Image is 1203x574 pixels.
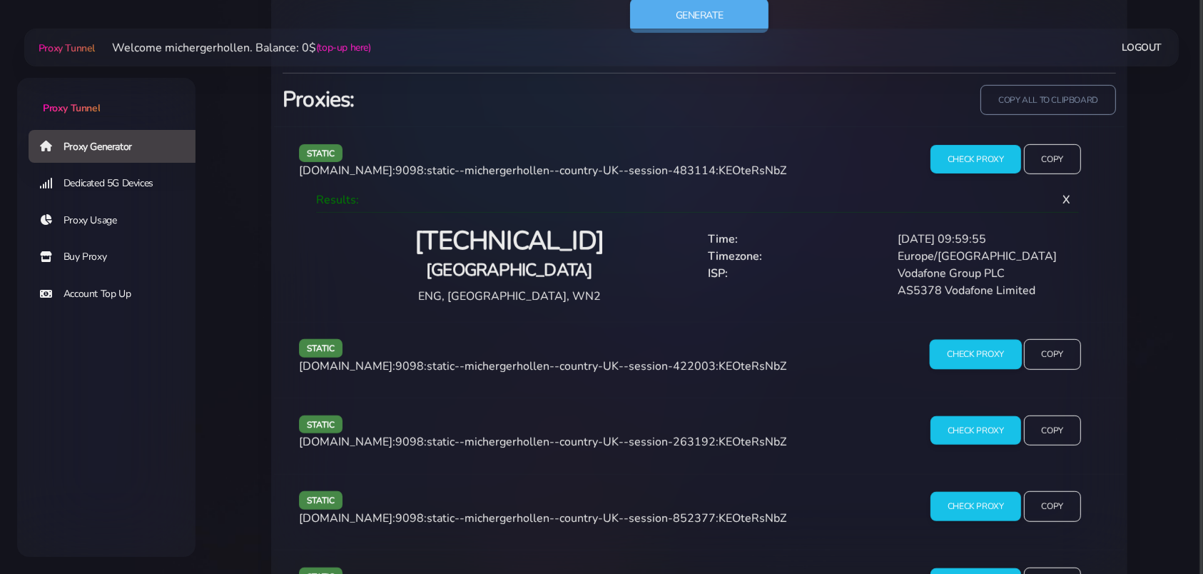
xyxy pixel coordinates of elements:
a: Proxy Generator [29,130,207,163]
li: Welcome michergerhollen. Balance: 0$ [95,39,371,56]
input: Check Proxy [930,340,1022,370]
a: (top-up here) [316,40,371,55]
a: Account Top Up [29,278,207,311]
a: Proxy Usage [29,204,207,237]
input: Copy [1024,339,1081,370]
span: [DOMAIN_NAME]:9098:static--michergerhollen--country-UK--session-263192:KEOteRsNbZ [299,434,786,450]
span: ENG, [GEOGRAPHIC_DATA], WN2 [418,288,601,304]
h4: [GEOGRAPHIC_DATA] [328,258,691,282]
a: Buy Proxy [29,241,207,273]
span: Proxy Tunnel [43,101,100,115]
span: static [299,144,342,162]
a: Logout [1122,34,1162,61]
span: static [299,491,342,509]
a: Proxy Tunnel [36,36,95,59]
span: Proxy Tunnel [39,41,95,55]
span: static [299,339,342,357]
h2: [TECHNICAL_ID] [328,225,691,258]
div: Europe/[GEOGRAPHIC_DATA] [889,248,1079,265]
span: [DOMAIN_NAME]:9098:static--michergerhollen--country-UK--session-422003:KEOteRsNbZ [299,358,786,374]
a: Dedicated 5G Devices [29,167,207,200]
span: [DOMAIN_NAME]:9098:static--michergerhollen--country-UK--session-852377:KEOteRsNbZ [299,510,786,526]
div: Time: [699,231,889,248]
input: Check Proxy [930,145,1021,174]
div: AS5378 Vodafone Limited [889,282,1079,299]
input: Copy [1024,144,1081,175]
span: static [299,416,342,433]
div: [DATE] 09:59:55 [889,231,1079,248]
iframe: Webchat Widget [993,341,1185,556]
a: Proxy Tunnel [17,78,196,116]
span: [DOMAIN_NAME]:9098:static--michergerhollen--country-UK--session-483114:KEOteRsNbZ [299,163,786,178]
input: copy all to clipboard [980,85,1116,116]
div: Timezone: [699,248,889,265]
h3: Proxies: [283,85,691,114]
span: Results: [316,192,359,208]
span: X [1052,181,1082,219]
div: ISP: [699,265,889,282]
div: Vodafone Group PLC [889,265,1079,282]
input: Check Proxy [930,416,1021,445]
input: Check Proxy [930,492,1021,521]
